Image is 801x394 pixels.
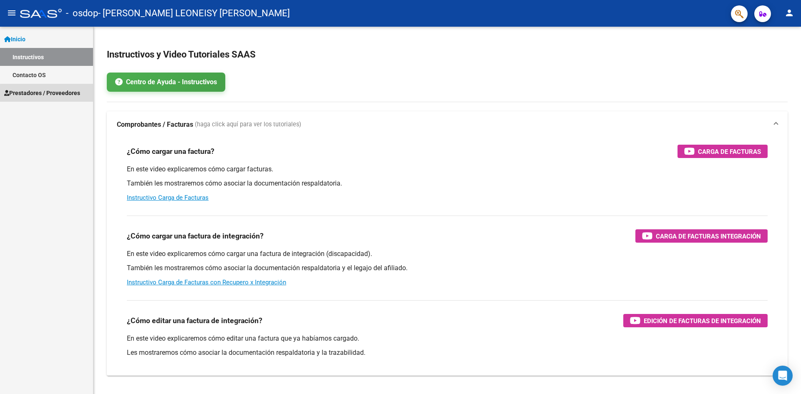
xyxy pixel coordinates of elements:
[127,230,264,242] h3: ¿Cómo cargar una factura de integración?
[127,146,214,157] h3: ¿Cómo cargar una factura?
[127,315,262,326] h3: ¿Cómo editar una factura de integración?
[784,8,794,18] mat-icon: person
[127,279,286,286] a: Instructivo Carga de Facturas con Recupero x Integración
[117,120,193,129] strong: Comprobantes / Facturas
[195,120,301,129] span: (haga click aquí para ver los tutoriales)
[698,146,761,157] span: Carga de Facturas
[127,194,209,201] a: Instructivo Carga de Facturas
[773,366,793,386] div: Open Intercom Messenger
[635,229,768,243] button: Carga de Facturas Integración
[127,264,768,273] p: También les mostraremos cómo asociar la documentación respaldatoria y el legajo del afiliado.
[107,73,225,92] a: Centro de Ayuda - Instructivos
[127,334,768,343] p: En este video explicaremos cómo editar una factura que ya habíamos cargado.
[656,231,761,241] span: Carga de Facturas Integración
[127,249,768,258] p: En este video explicaremos cómo cargar una factura de integración (discapacidad).
[623,314,768,327] button: Edición de Facturas de integración
[7,8,17,18] mat-icon: menu
[644,316,761,326] span: Edición de Facturas de integración
[127,179,768,188] p: También les mostraremos cómo asociar la documentación respaldatoria.
[127,165,768,174] p: En este video explicaremos cómo cargar facturas.
[107,138,788,376] div: Comprobantes / Facturas (haga click aquí para ver los tutoriales)
[4,88,80,98] span: Prestadores / Proveedores
[4,35,25,44] span: Inicio
[127,348,768,357] p: Les mostraremos cómo asociar la documentación respaldatoria y la trazabilidad.
[107,111,788,138] mat-expansion-panel-header: Comprobantes / Facturas (haga click aquí para ver los tutoriales)
[66,4,98,23] span: - osdop
[678,145,768,158] button: Carga de Facturas
[107,47,788,63] h2: Instructivos y Video Tutoriales SAAS
[98,4,290,23] span: - [PERSON_NAME] LEONEISY [PERSON_NAME]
